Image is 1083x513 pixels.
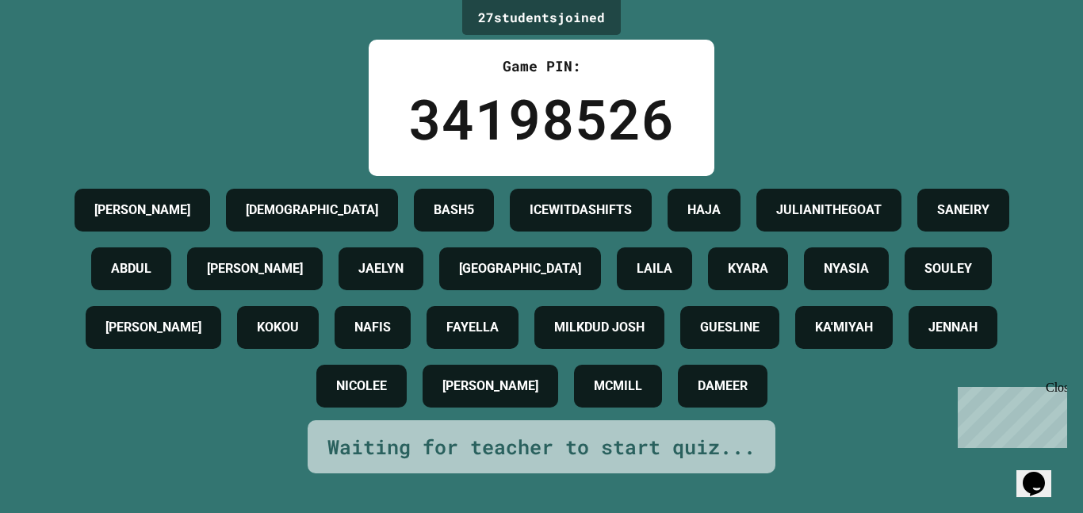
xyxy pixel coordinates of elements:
h4: KA'MIYAH [815,318,873,337]
h4: KYARA [728,259,768,278]
h4: JULIANITHEGOAT [776,201,882,220]
h4: MILKDUD JOSH [554,318,645,337]
h4: [PERSON_NAME] [94,201,190,220]
h4: [PERSON_NAME] [105,318,201,337]
h4: ABDUL [111,259,151,278]
h4: SANEIRY [937,201,989,220]
h4: [PERSON_NAME] [207,259,303,278]
h4: NYASIA [824,259,869,278]
div: 34198526 [408,77,675,160]
div: Game PIN: [408,56,675,77]
h4: [GEOGRAPHIC_DATA] [459,259,581,278]
iframe: chat widget [951,381,1067,448]
h4: ICEWITDASHIFTS [530,201,632,220]
h4: BASH5 [434,201,474,220]
div: Waiting for teacher to start quiz... [327,432,756,462]
h4: MCMILL [594,377,642,396]
h4: DAMEER [698,377,748,396]
h4: NAFIS [354,318,391,337]
h4: FAYELLA [446,318,499,337]
h4: NICOLEE [336,377,387,396]
iframe: chat widget [1016,450,1067,497]
h4: GUESLINE [700,318,760,337]
h4: LAILA [637,259,672,278]
h4: SOULEY [924,259,972,278]
h4: KOKOU [257,318,299,337]
h4: [PERSON_NAME] [442,377,538,396]
h4: JENNAH [928,318,978,337]
h4: [DEMOGRAPHIC_DATA] [246,201,378,220]
div: Chat with us now!Close [6,6,109,101]
h4: HAJA [687,201,721,220]
h4: JAELYN [358,259,404,278]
